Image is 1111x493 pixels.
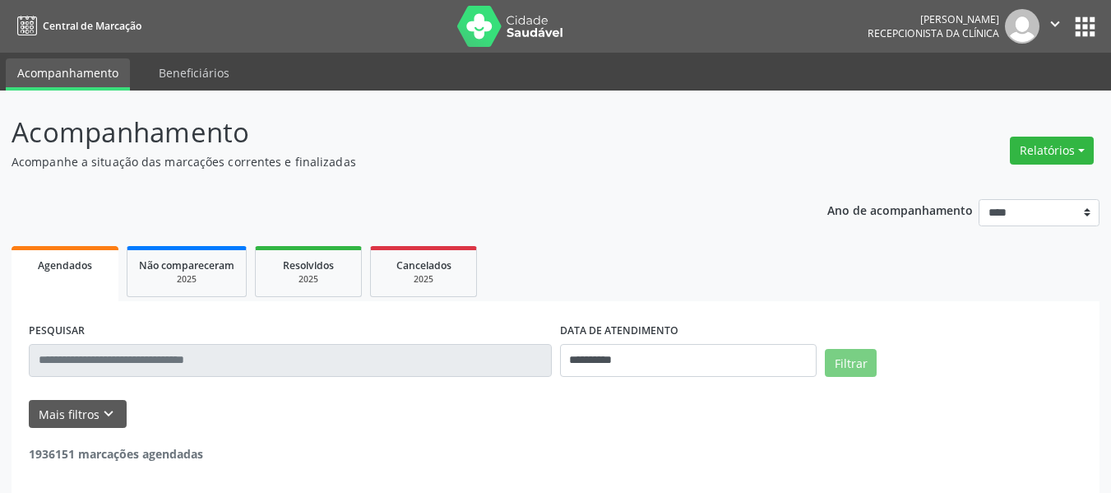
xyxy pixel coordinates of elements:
button: Filtrar [825,349,877,377]
p: Acompanhamento [12,112,773,153]
span: Cancelados [396,258,451,272]
div: [PERSON_NAME] [868,12,999,26]
span: Não compareceram [139,258,234,272]
img: img [1005,9,1039,44]
div: 2025 [267,273,350,286]
button:  [1039,9,1071,44]
div: 2025 [382,273,465,286]
button: apps [1071,12,1099,41]
strong: 1936151 marcações agendadas [29,446,203,462]
span: Recepcionista da clínica [868,26,999,40]
div: 2025 [139,273,234,286]
button: Mais filtroskeyboard_arrow_down [29,400,127,429]
span: Central de Marcação [43,19,141,33]
label: DATA DE ATENDIMENTO [560,319,678,344]
span: Agendados [38,258,92,272]
a: Beneficiários [147,58,241,87]
span: Resolvidos [283,258,334,272]
p: Ano de acompanhamento [827,199,973,220]
a: Central de Marcação [12,12,141,40]
p: Acompanhe a situação das marcações correntes e finalizadas [12,153,773,170]
i:  [1046,15,1064,33]
label: PESQUISAR [29,319,85,344]
button: Relatórios [1010,137,1094,165]
a: Acompanhamento [6,58,130,91]
i: keyboard_arrow_down [100,405,118,423]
